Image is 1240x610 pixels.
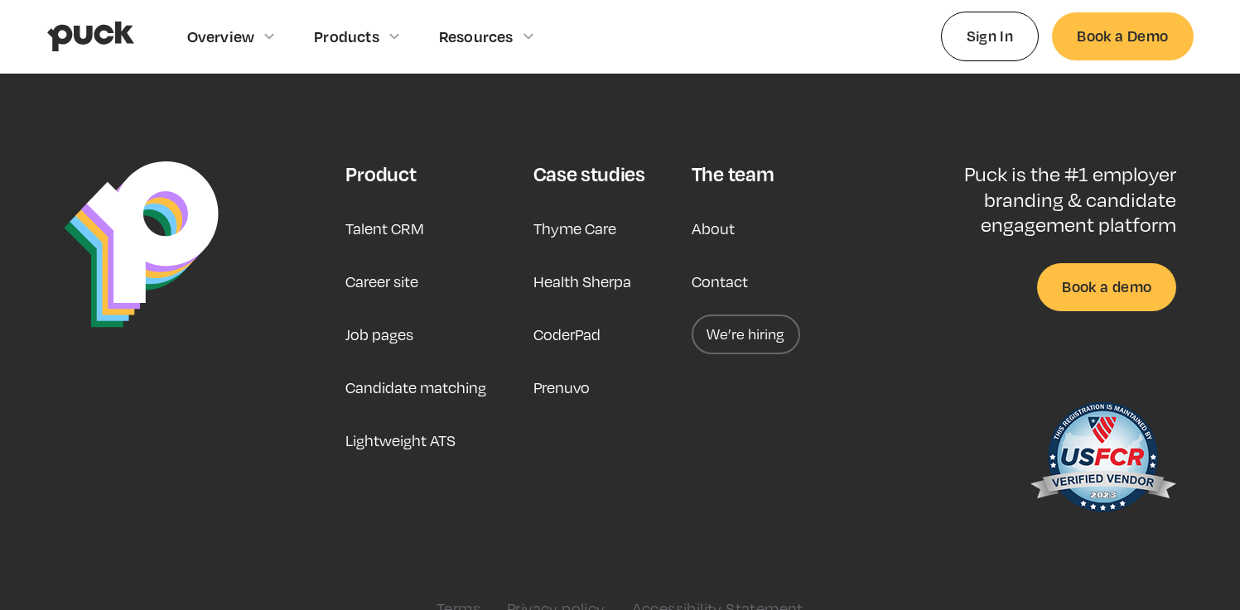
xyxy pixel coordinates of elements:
[692,161,774,186] div: The team
[941,12,1040,60] a: Sign In
[692,262,748,301] a: Contact
[692,315,800,354] a: We’re hiring
[533,209,616,248] a: Thyme Care
[345,262,418,301] a: Career site
[345,161,416,186] div: Product
[64,161,219,328] img: Puck Logo
[692,209,735,248] a: About
[533,262,631,301] a: Health Sherpa
[1029,394,1176,526] img: US Federal Contractor Registration System for Award Management Verified Vendor Seal
[533,315,601,354] a: CoderPad
[1037,263,1176,310] a: Book a demo
[533,161,645,186] div: Case studies
[345,420,456,460] a: Lightweight ATS
[1052,12,1193,60] a: Book a Demo
[345,367,486,407] a: Candidate matching
[345,315,413,354] a: Job pages
[533,367,590,407] a: Prenuvo
[910,161,1176,237] p: Puck is the #1 employer branding & candidate engagement platform
[187,27,255,46] div: Overview
[345,209,424,248] a: Talent CRM
[314,27,379,46] div: Products
[439,27,514,46] div: Resources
